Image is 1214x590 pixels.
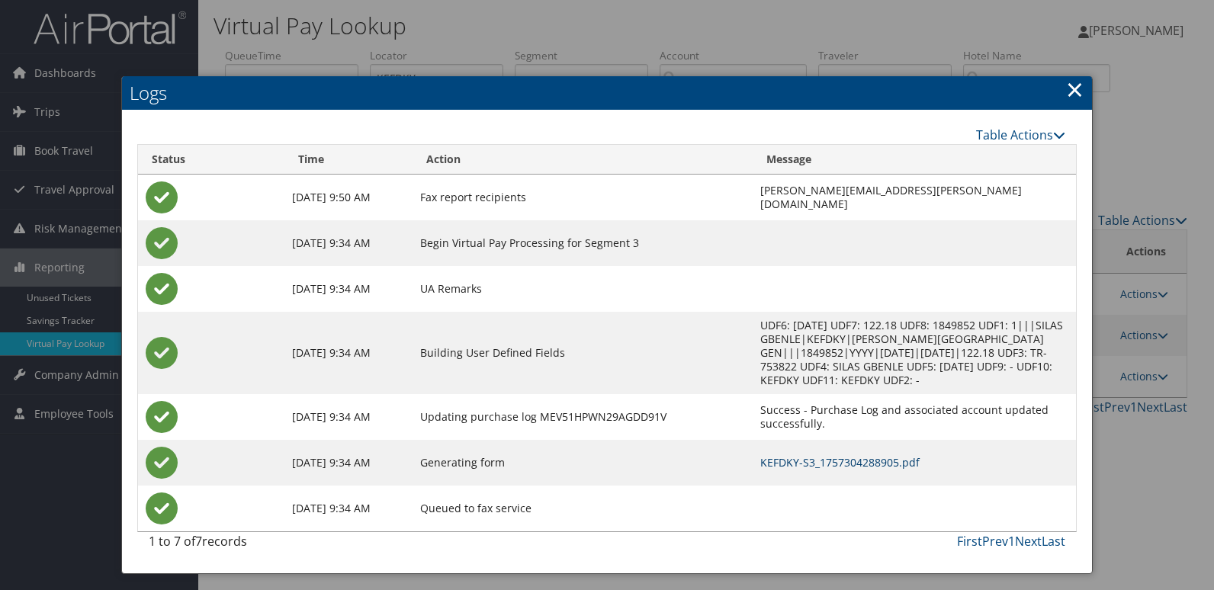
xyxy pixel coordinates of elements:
[284,440,413,486] td: [DATE] 9:34 AM
[753,312,1076,394] td: UDF6: [DATE] UDF7: 122.18 UDF8: 1849852 UDF1: 1|||SILAS GBENLE|KEFDKY|[PERSON_NAME][GEOGRAPHIC_DA...
[753,175,1076,220] td: [PERSON_NAME][EMAIL_ADDRESS][PERSON_NAME][DOMAIN_NAME]
[149,532,361,558] div: 1 to 7 of records
[976,127,1065,143] a: Table Actions
[284,312,413,394] td: [DATE] 9:34 AM
[138,145,284,175] th: Status: activate to sort column ascending
[1042,533,1065,550] a: Last
[1015,533,1042,550] a: Next
[284,145,413,175] th: Time: activate to sort column ascending
[284,266,413,312] td: [DATE] 9:34 AM
[753,394,1076,440] td: Success - Purchase Log and associated account updated successfully.
[413,145,753,175] th: Action: activate to sort column ascending
[195,533,202,550] span: 7
[413,266,753,312] td: UA Remarks
[760,455,920,470] a: KEFDKY-S3_1757304288905.pdf
[284,394,413,440] td: [DATE] 9:34 AM
[982,533,1008,550] a: Prev
[122,76,1092,110] h2: Logs
[413,312,753,394] td: Building User Defined Fields
[413,175,753,220] td: Fax report recipients
[1008,533,1015,550] a: 1
[284,220,413,266] td: [DATE] 9:34 AM
[284,175,413,220] td: [DATE] 9:50 AM
[413,486,753,531] td: Queued to fax service
[1066,74,1084,104] a: Close
[284,486,413,531] td: [DATE] 9:34 AM
[413,220,753,266] td: Begin Virtual Pay Processing for Segment 3
[957,533,982,550] a: First
[413,440,753,486] td: Generating form
[753,145,1076,175] th: Message: activate to sort column ascending
[413,394,753,440] td: Updating purchase log MEV51HPWN29AGDD91V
